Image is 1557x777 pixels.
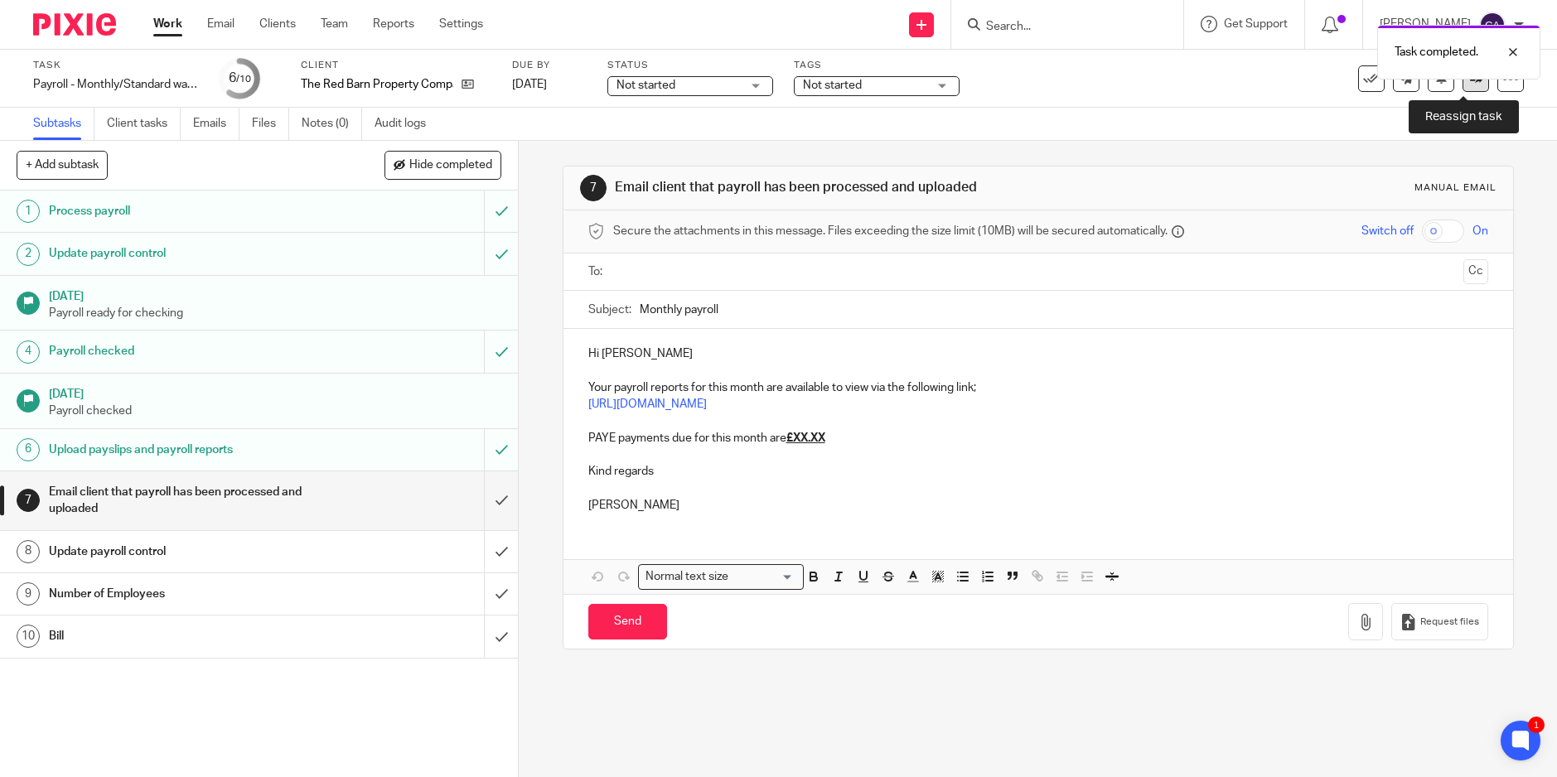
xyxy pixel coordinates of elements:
div: 7 [17,489,40,512]
button: Request files [1391,603,1487,640]
p: Payroll ready for checking [49,305,502,321]
p: Task completed. [1395,44,1478,60]
h1: Upload payslips and payroll reports [49,437,328,462]
div: 4 [17,340,40,364]
input: Send [588,604,667,639]
h1: [DATE] [49,284,502,305]
label: Client [301,59,491,72]
p: PAYE payments due for this month are [588,430,1488,446]
a: Settings [439,16,483,32]
span: Not started [617,80,675,91]
a: Work [153,16,182,32]
a: Emails [193,108,239,140]
h1: [DATE] [49,382,502,403]
div: Manual email [1414,181,1497,195]
h1: Email client that payroll has been processed and uploaded [49,480,328,522]
h1: Number of Employees [49,582,328,606]
span: On [1472,223,1488,239]
a: Team [321,16,348,32]
button: Cc [1463,259,1488,284]
div: 1 [17,200,40,223]
label: Status [607,59,773,72]
span: [DATE] [512,79,547,90]
p: Kind regards [588,463,1488,480]
div: 7 [580,175,607,201]
h1: Update payroll control [49,539,328,564]
div: 6 [229,69,251,88]
div: 8 [17,540,40,563]
div: 1 [1528,717,1545,733]
a: [URL][DOMAIN_NAME] [588,398,707,410]
label: Due by [512,59,587,72]
h1: Update payroll control [49,241,328,266]
a: Files [252,108,289,140]
span: Switch off [1361,223,1414,239]
span: Hide completed [409,159,492,172]
a: Notes (0) [302,108,362,140]
u: £XX.XX [786,432,825,444]
img: svg%3E [1479,12,1506,38]
h1: Email client that payroll has been processed and uploaded [615,179,1073,196]
a: Client tasks [107,108,181,140]
a: Audit logs [375,108,438,140]
p: Your payroll reports for this month are available to view via the following link; [588,379,1488,396]
h1: Process payroll [49,199,328,224]
span: Secure the attachments in this message. Files exceeding the size limit (10MB) will be secured aut... [613,223,1168,239]
span: Not started [803,80,862,91]
p: Hi [PERSON_NAME] [588,345,1488,362]
a: Clients [259,16,296,32]
p: Payroll checked [49,403,502,419]
h1: Payroll checked [49,339,328,364]
div: Search for option [638,564,804,590]
p: The Red Barn Property Company [301,76,453,93]
a: Subtasks [33,108,94,140]
a: Reports [373,16,414,32]
div: 2 [17,243,40,266]
button: + Add subtask [17,151,108,179]
span: Request files [1420,615,1479,629]
img: Pixie [33,13,116,36]
p: [PERSON_NAME] [588,497,1488,514]
label: Subject: [588,302,631,318]
small: /10 [236,75,251,84]
div: 9 [17,582,40,606]
label: Task [33,59,199,72]
label: To: [588,263,607,280]
button: Hide completed [384,151,501,179]
input: Search for option [733,568,793,586]
span: Normal text size [642,568,733,586]
div: 6 [17,438,40,461]
div: Payroll - Monthly/Standard wages/No Pension [33,76,199,93]
a: Email [207,16,235,32]
h1: Bill [49,624,328,649]
div: 10 [17,625,40,648]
